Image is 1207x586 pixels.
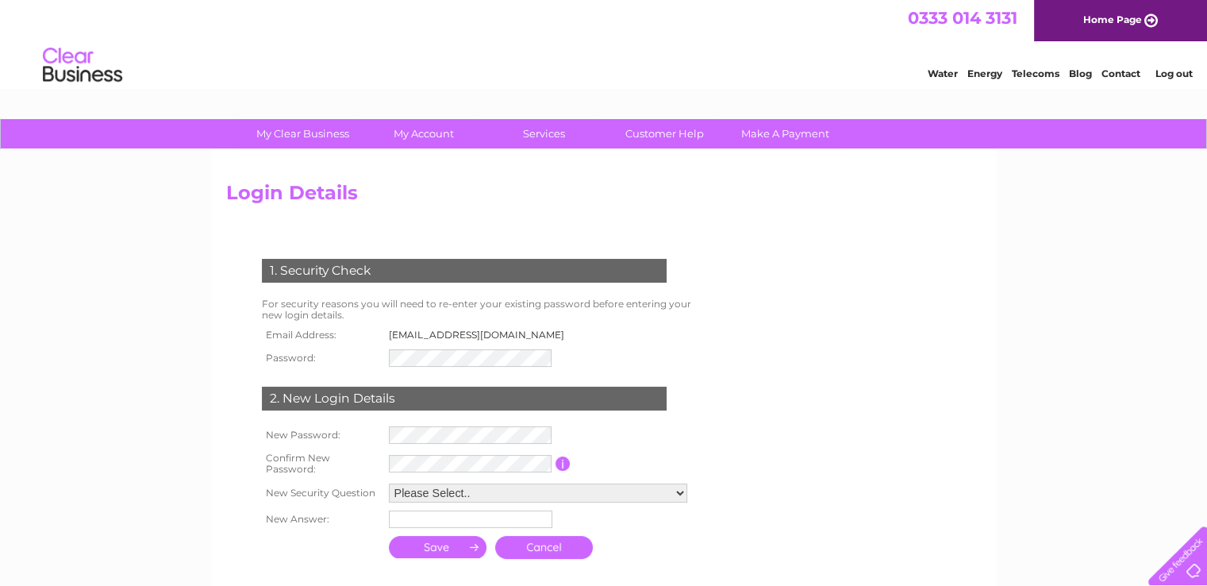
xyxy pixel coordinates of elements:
[599,119,730,148] a: Customer Help
[358,119,489,148] a: My Account
[928,67,958,79] a: Water
[389,536,487,558] input: Submit
[258,507,385,532] th: New Answer:
[258,295,709,325] td: For security reasons you will need to re-enter your existing password before entering your new lo...
[1069,67,1092,79] a: Blog
[1155,67,1192,79] a: Log out
[262,259,667,283] div: 1. Security Check
[262,387,667,411] div: 2. New Login Details
[229,9,979,77] div: Clear Business is a trading name of Verastar Limited (registered in [GEOGRAPHIC_DATA] No. 3667643...
[720,119,851,148] a: Make A Payment
[495,536,593,559] a: Cancel
[967,67,1002,79] a: Energy
[237,119,368,148] a: My Clear Business
[1012,67,1059,79] a: Telecoms
[226,182,982,212] h2: Login Details
[258,325,385,345] th: Email Address:
[258,422,385,448] th: New Password:
[908,8,1017,28] a: 0333 014 3131
[258,480,385,507] th: New Security Question
[385,325,578,345] td: [EMAIL_ADDRESS][DOMAIN_NAME]
[258,448,385,480] th: Confirm New Password:
[555,457,571,471] input: Information
[1101,67,1140,79] a: Contact
[258,345,385,371] th: Password:
[42,41,123,90] img: logo.png
[479,119,609,148] a: Services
